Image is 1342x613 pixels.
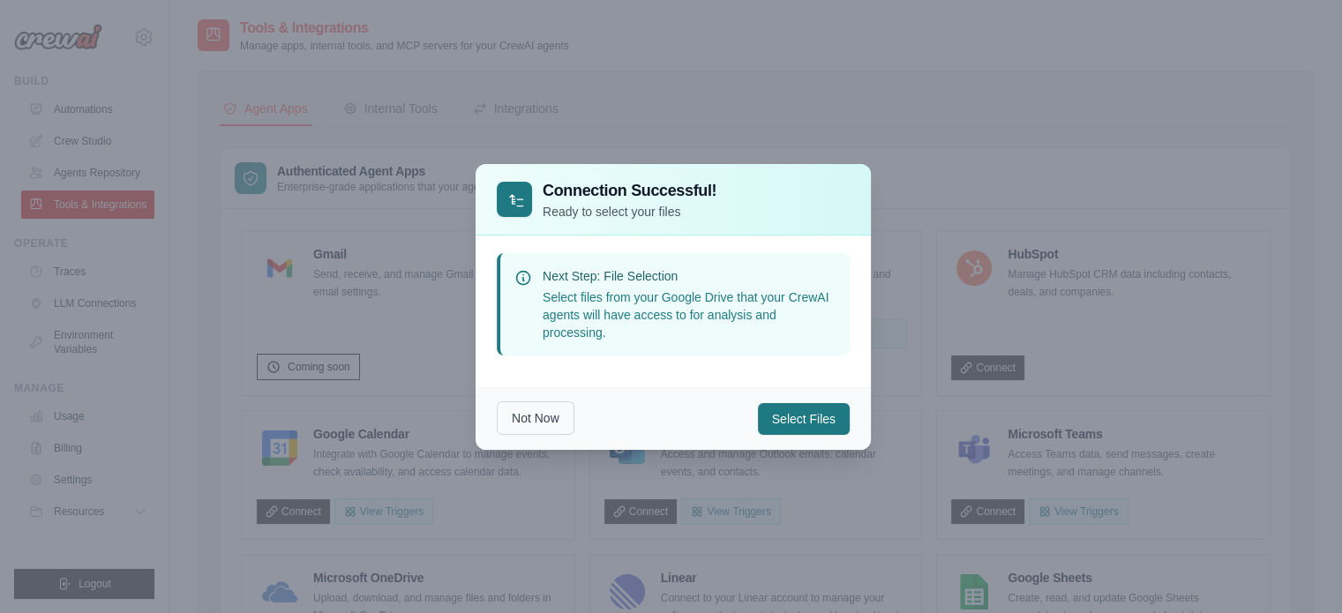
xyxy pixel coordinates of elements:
button: Not Now [497,401,574,435]
p: Select files from your Google Drive that your CrewAI agents will have access to for analysis and ... [543,288,836,341]
h3: Connection Successful! [543,178,716,203]
button: Select Files [758,403,850,435]
p: Next Step: File Selection [543,267,836,285]
p: Ready to select your files [543,203,716,221]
